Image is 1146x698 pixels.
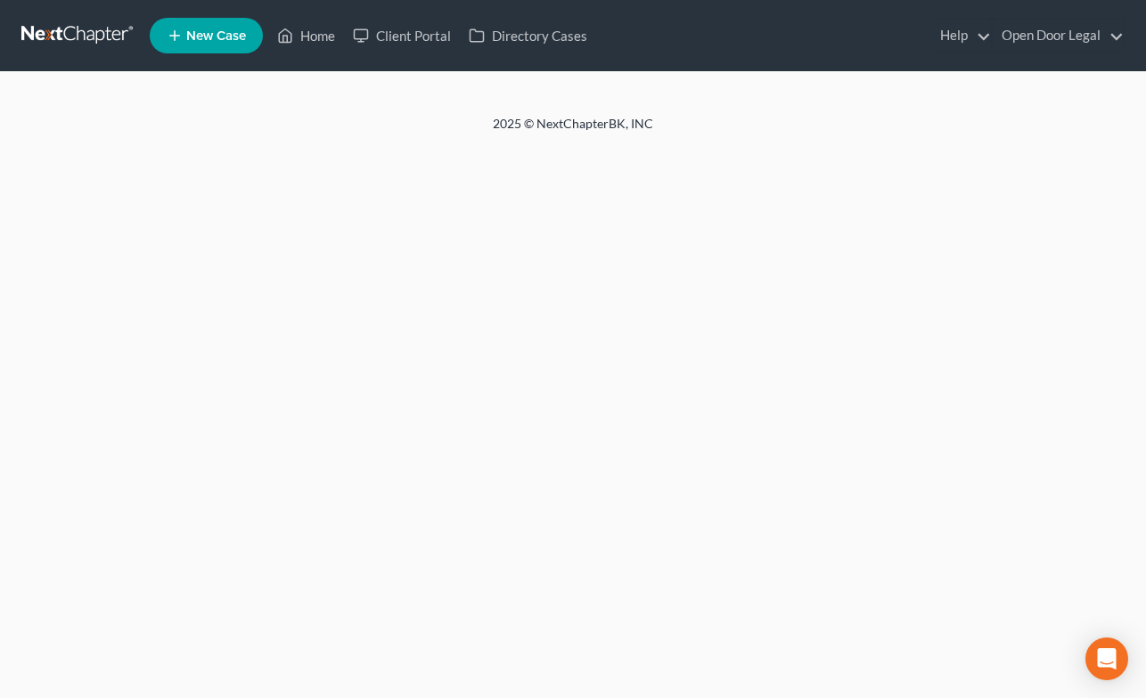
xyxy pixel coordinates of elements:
new-legal-case-button: New Case [150,18,263,53]
a: Client Portal [344,20,460,52]
a: Open Door Legal [993,20,1124,52]
div: Open Intercom Messenger [1085,637,1128,680]
a: Directory Cases [460,20,596,52]
a: Home [268,20,344,52]
div: 2025 © NextChapterBK, INC [65,115,1081,147]
a: Help [931,20,991,52]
